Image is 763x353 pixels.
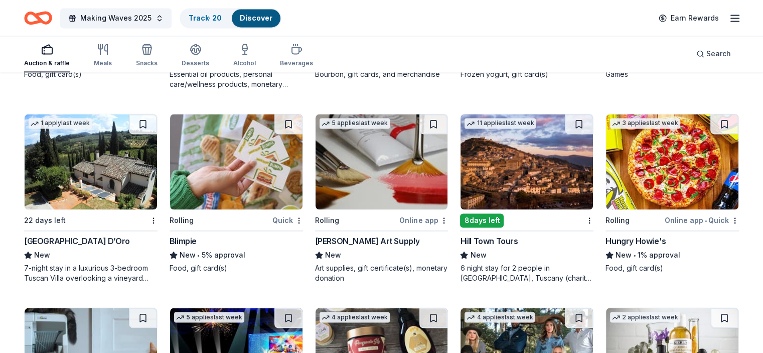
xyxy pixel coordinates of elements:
img: Image for Trekell Art Supply [316,114,448,209]
button: Track· 20Discover [180,8,281,28]
div: 8 days left [460,213,504,227]
div: 4 applies last week [465,312,535,322]
button: Beverages [280,39,313,72]
span: • [705,216,707,224]
div: Art supplies, gift certificate(s), monetary donation [315,263,448,283]
div: Bourbon, gift cards, and merchandise [315,69,448,79]
div: 2 applies last week [610,312,680,322]
img: Image for Blimpie [170,114,302,209]
img: Image for Hill Town Tours [461,114,593,209]
a: Image for Hungry Howie's3 applieslast weekRollingOnline app•QuickHungry Howie'sNew•1% approvalFoo... [605,113,739,273]
div: Rolling [170,214,194,226]
div: Food, gift card(s) [170,263,303,273]
div: 4 applies last week [320,312,390,322]
div: Meals [94,59,112,67]
button: Snacks [136,39,158,72]
div: [PERSON_NAME] Art Supply [315,235,419,247]
span: New [470,249,486,261]
div: Games [605,69,739,79]
div: Hungry Howie's [605,235,666,247]
div: Rolling [605,214,630,226]
a: Earn Rewards [653,9,725,27]
div: 5 applies last week [174,312,244,322]
img: Image for Villa Sogni D’Oro [25,114,157,209]
div: 5% approval [170,249,303,261]
span: New [325,249,341,261]
div: Online app Quick [665,214,739,226]
div: 11 applies last week [465,118,536,129]
div: Beverages [280,59,313,67]
button: Making Waves 2025 [60,8,172,28]
div: 3 applies last week [610,118,680,129]
a: Discover [240,14,272,22]
div: Frozen yogurt, gift card(s) [460,69,593,79]
a: Image for Villa Sogni D’Oro1 applylast week22 days left[GEOGRAPHIC_DATA] D’OroNew7-night stay in ... [24,113,158,283]
a: Image for Hill Town Tours 11 applieslast week8days leftHill Town ToursNew6 night stay for 2 peopl... [460,113,593,283]
span: Search [706,48,731,60]
div: Auction & raffle [24,59,70,67]
div: Hill Town Tours [460,235,518,247]
div: 5 applies last week [320,118,390,129]
div: 7-night stay in a luxurious 3-bedroom Tuscan Villa overlooking a vineyard and the ancient walled ... [24,263,158,283]
a: Home [24,6,52,30]
img: Image for Hungry Howie's [606,114,738,209]
div: 1 apply last week [29,118,92,129]
div: Food, gift card(s) [605,263,739,273]
button: Alcohol [233,39,256,72]
a: Image for Trekell Art Supply5 applieslast weekRollingOnline app[PERSON_NAME] Art SupplyNewArt sup... [315,113,448,283]
span: • [197,251,200,259]
a: Track· 20 [189,14,222,22]
button: Search [688,44,739,64]
span: New [616,249,632,261]
div: Online app [399,214,448,226]
button: Desserts [182,39,209,72]
span: • [634,251,636,259]
span: Making Waves 2025 [80,12,151,24]
div: Desserts [182,59,209,67]
div: Alcohol [233,59,256,67]
div: 6 night stay for 2 people in [GEOGRAPHIC_DATA], Tuscany (charity rate is $1380; retails at $2200;... [460,263,593,283]
div: Quick [272,214,303,226]
a: Image for BlimpieRollingQuickBlimpieNew•5% approvalFood, gift card(s) [170,113,303,273]
div: Snacks [136,59,158,67]
button: Auction & raffle [24,39,70,72]
div: Blimpie [170,235,197,247]
span: New [34,249,50,261]
div: Food, gift card(s) [24,69,158,79]
div: Rolling [315,214,339,226]
div: Essential oil products, personal care/wellness products, monetary donations [170,69,303,89]
div: 22 days left [24,214,66,226]
div: [GEOGRAPHIC_DATA] D’Oro [24,235,130,247]
span: New [180,249,196,261]
div: 1% approval [605,249,739,261]
button: Meals [94,39,112,72]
